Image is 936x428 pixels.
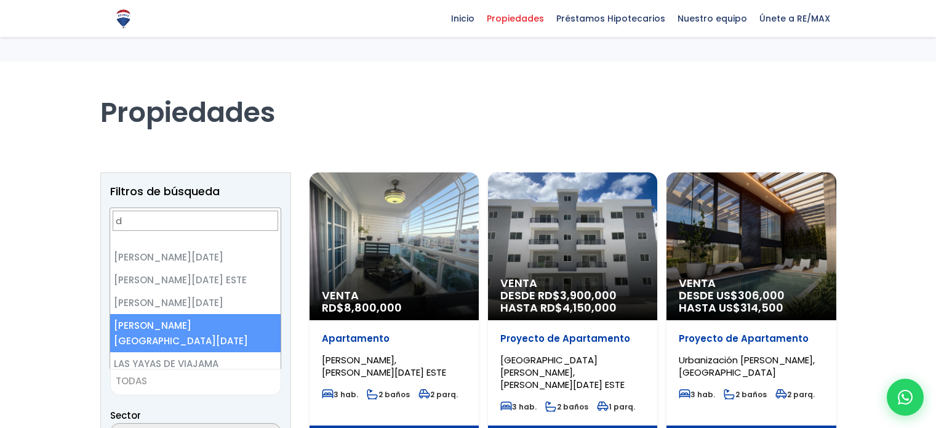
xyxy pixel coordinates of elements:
span: 2 baños [545,402,588,412]
label: Comprar [110,207,281,222]
span: Préstamos Hipotecarios [550,9,671,28]
h1: Propiedades [100,62,836,129]
span: 306,000 [738,288,785,303]
li: LAS YAYAS DE VIAJAMA [110,352,280,375]
h2: Filtros de búsqueda [110,185,281,198]
span: 4,150,000 [562,300,617,315]
li: [PERSON_NAME][DATE] [110,291,280,314]
span: 3 hab. [500,402,537,412]
span: TODAS [110,369,281,395]
p: Proyecto de Apartamento [500,333,645,345]
span: 3,900,000 [560,288,617,303]
li: [PERSON_NAME][DATE] [110,246,280,269]
span: Venta [500,277,645,289]
span: [GEOGRAPHIC_DATA][PERSON_NAME], [PERSON_NAME][DATE] ESTE [500,353,625,391]
span: Sector [110,409,141,422]
li: [PERSON_NAME][GEOGRAPHIC_DATA][DATE] [110,314,280,352]
span: 3 hab. [679,389,715,400]
span: Inicio [445,9,481,28]
li: [PERSON_NAME][DATE] ESTE [110,269,280,291]
span: Nuestro equipo [671,9,753,28]
span: RD$ [322,300,402,315]
span: TODAS [116,374,147,387]
p: Proyecto de Apartamento [679,333,823,345]
input: Search [113,211,278,231]
span: TODAS [111,373,281,390]
span: 2 parq. [775,389,815,400]
span: Únete a RE/MAX [753,9,836,28]
span: 8,800,000 [344,300,402,315]
span: DESDE RD$ [500,289,645,314]
span: DESDE US$ [679,289,823,314]
span: 3 hab. [322,389,358,400]
span: 2 baños [724,389,767,400]
span: Venta [679,277,823,289]
span: 314,500 [740,300,783,315]
span: Venta [322,289,466,302]
img: Logo de REMAX [113,8,134,30]
span: [PERSON_NAME], [PERSON_NAME][DATE] ESTE [322,353,446,379]
span: HASTA RD$ [500,302,645,314]
span: Urbanización [PERSON_NAME], [GEOGRAPHIC_DATA] [679,353,815,379]
span: 1 parq. [597,402,635,412]
span: 2 parq. [418,389,458,400]
span: Propiedades [481,9,550,28]
span: HASTA US$ [679,302,823,314]
p: Apartamento [322,333,466,345]
span: 2 baños [367,389,410,400]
